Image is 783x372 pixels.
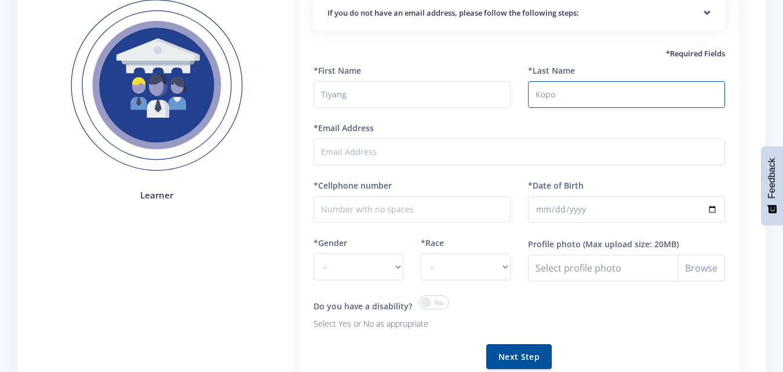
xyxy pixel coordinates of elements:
[314,122,374,134] label: *Email Address
[761,146,783,225] button: Feedback - Show survey
[314,81,511,108] input: First Name
[528,81,725,108] input: Last Name
[528,238,581,250] label: Profile photo
[327,8,711,19] h5: If you do not have an email address, please follow the following steps:
[528,179,584,192] label: *Date of Birth
[486,344,552,369] button: Next Step
[314,317,511,331] p: Select Yes or No as appropriate
[314,64,361,77] label: *First Name
[314,48,725,60] h5: *Required Fields
[314,300,412,312] label: Do you have a disability?
[528,64,575,77] label: *Last Name
[314,179,392,192] label: *Cellphone number
[314,139,725,165] input: Email Address
[53,189,260,202] h4: Learner
[583,238,679,250] label: (Max upload size: 20MB)
[314,196,511,223] input: Number with no spaces
[767,158,777,198] span: Feedback
[421,237,444,249] label: *Race
[314,237,347,249] label: *Gender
